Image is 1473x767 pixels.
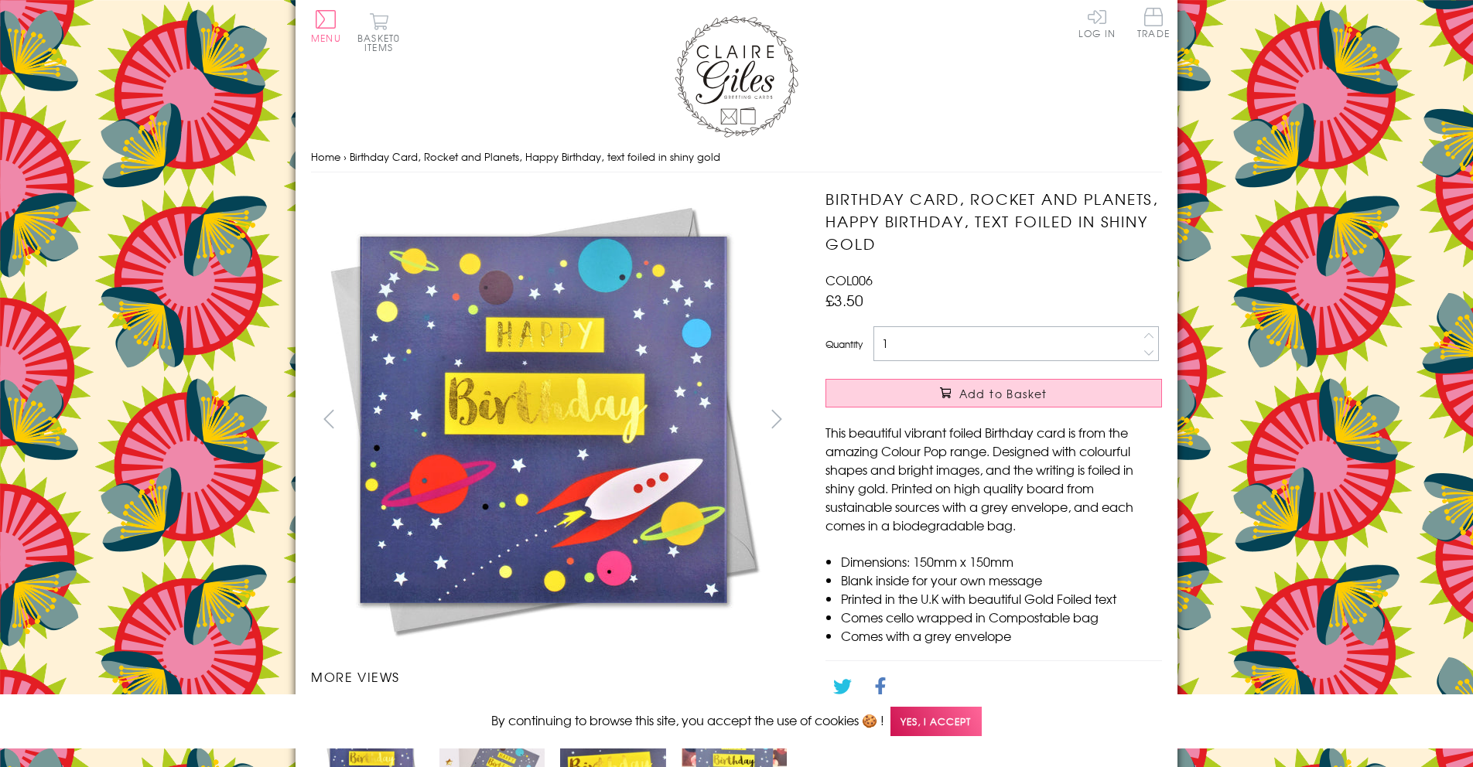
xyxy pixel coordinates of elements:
span: Birthday Card, Rocket and Planets, Happy Birthday, text foiled in shiny gold [350,149,720,164]
span: £3.50 [825,289,863,311]
span: Add to Basket [959,386,1048,401]
img: Claire Giles Greetings Cards [675,15,798,138]
img: Birthday Card, Rocket and Planets, Happy Birthday, text foiled in shiny gold [311,188,775,652]
h3: More views [311,667,795,686]
span: 0 items [364,31,400,54]
a: Log In [1078,8,1116,38]
label: Quantity [825,337,863,351]
li: Comes with a grey envelope [841,626,1162,645]
li: Printed in the U.K with beautiful Gold Foiled text [841,589,1162,608]
img: Birthday Card, Rocket and Planets, Happy Birthday, text foiled in shiny gold [795,188,1259,652]
button: next [760,401,795,436]
li: Comes cello wrapped in Compostable bag [841,608,1162,626]
a: Trade [1137,8,1170,41]
li: Dimensions: 150mm x 150mm [841,552,1162,571]
p: This beautiful vibrant foiled Birthday card is from the amazing Colour Pop range. Designed with c... [825,423,1162,534]
button: Menu [311,10,341,43]
h1: Birthday Card, Rocket and Planets, Happy Birthday, text foiled in shiny gold [825,188,1162,254]
span: Yes, I accept [890,707,982,737]
a: Home [311,149,340,164]
nav: breadcrumbs [311,141,1162,173]
button: prev [311,401,346,436]
button: Basket0 items [357,12,400,52]
span: Trade [1137,8,1170,38]
button: Add to Basket [825,379,1162,407]
span: COL006 [825,271,873,289]
span: Menu [311,31,341,45]
span: › [343,149,347,164]
li: Blank inside for your own message [841,571,1162,589]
